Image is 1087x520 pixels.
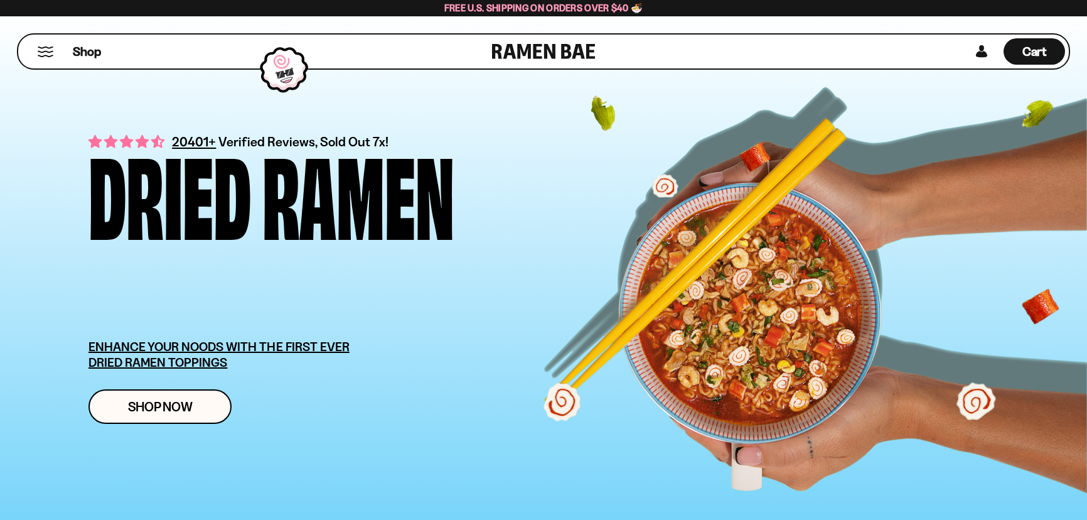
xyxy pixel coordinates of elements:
[128,400,193,413] span: Shop Now
[262,148,454,234] div: Ramen
[88,148,251,234] div: Dried
[73,38,101,65] a: Shop
[88,389,232,424] a: Shop Now
[1004,35,1065,68] div: Cart
[444,2,643,14] span: Free U.S. Shipping on Orders over $40 🍜
[73,43,101,60] span: Shop
[1022,44,1047,59] span: Cart
[37,46,54,57] button: Mobile Menu Trigger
